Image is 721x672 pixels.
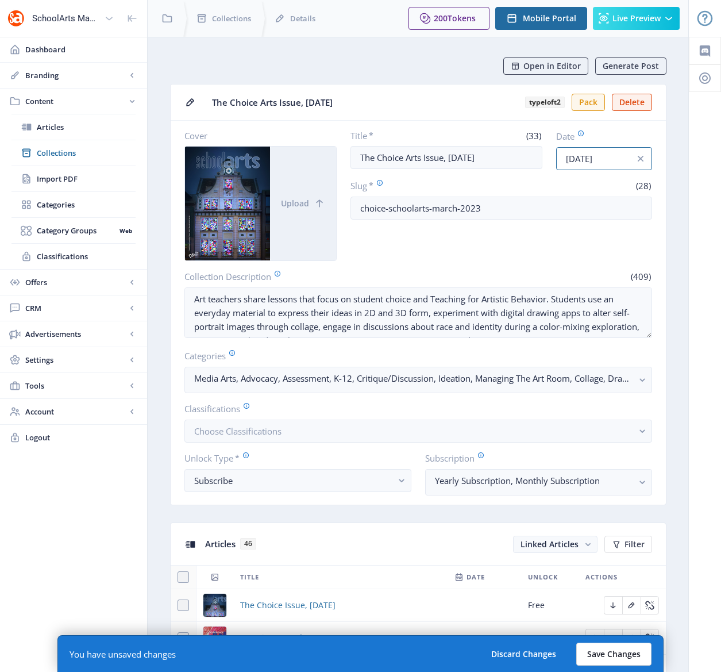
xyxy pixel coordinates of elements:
[184,130,328,141] label: Cover
[604,632,622,643] a: Edit page
[270,147,336,260] button: Upload
[184,420,652,443] button: Choose Classifications
[624,540,645,549] span: Filter
[70,648,176,660] div: You have unsaved changes
[240,570,259,584] span: Title
[37,199,136,210] span: Categories
[281,199,309,208] span: Upload
[572,94,605,111] button: Pack
[37,121,136,133] span: Articles
[115,225,136,236] nb-badge: Web
[604,536,652,553] button: Filter
[290,13,315,24] span: Details
[495,7,587,30] button: Mobile Portal
[585,632,604,643] a: Edit page
[184,367,652,393] button: Media Arts, Advocacy, Assessment, K-12, Critique/Discussion, Ideation, Managing The Art Room, Col...
[612,14,661,23] span: Live Preview
[240,631,400,645] a: Experience Art from [GEOGRAPHIC_DATA]
[408,7,489,30] button: 200Tokens
[240,538,256,550] span: 46
[37,147,136,159] span: Collections
[11,166,136,191] a: Import PDF
[350,146,542,169] input: Type Collection Title ...
[25,406,126,417] span: Account
[25,302,126,314] span: CRM
[513,536,597,553] button: Linked Articles
[25,380,126,391] span: Tools
[448,13,476,24] span: Tokens
[503,57,588,75] button: Open in Editor
[184,469,411,492] button: Subscribe
[25,328,126,340] span: Advertisements
[641,632,659,643] a: Edit page
[25,354,126,366] span: Settings
[212,97,516,109] span: The Choice Arts Issue, [DATE]
[622,599,641,610] a: Edit page
[635,153,646,164] nb-icon: info
[520,539,579,550] span: Linked Articles
[525,130,542,141] span: (33)
[11,218,136,243] a: Category GroupsWeb
[194,371,633,385] nb-select-label: Media Arts, Advocacy, Assessment, K-12, Critique/Discussion, Ideation, Managing The Art Room, Col...
[184,350,643,362] label: Categories
[435,474,633,487] nb-select-label: Yearly Subscription, Monthly Subscription
[629,147,652,170] button: info
[203,627,226,650] img: 9ead8786-8b6f-4a98-ba91-6d150f85393c.png
[612,94,652,111] button: Delete
[194,425,282,437] span: Choose Classifications
[240,598,336,612] a: The Choice Issue, [DATE]
[556,147,652,170] input: Publishing Date
[194,474,392,487] div: Subscribe
[25,44,138,55] span: Dashboard
[11,192,136,217] a: Categories
[37,173,136,185] span: Import PDF
[25,70,126,81] span: Branding
[11,244,136,269] a: Classifications
[622,632,641,643] a: Edit page
[184,452,402,464] label: Unlock Type
[184,270,414,283] label: Collection Description
[7,9,25,28] img: properties.app_icon.png
[629,271,652,282] span: (409)
[603,62,659,71] span: Generate Post
[350,179,496,192] label: Slug
[350,130,442,141] label: Title
[184,402,643,415] label: Classifications
[37,251,136,262] span: Classifications
[203,594,226,617] img: 382b8216-077e-4fe1-82cf-64c6b6905746.png
[425,452,643,464] label: Subscription
[595,57,666,75] button: Generate Post
[25,95,126,107] span: Content
[212,13,251,24] span: Collections
[466,570,485,584] span: Date
[205,538,236,550] span: Articles
[25,432,138,443] span: Logout
[585,570,618,584] span: Actions
[556,130,643,143] label: Date
[25,277,126,288] span: Offers
[480,643,567,666] button: Discard Changes
[350,197,652,220] input: this-is-how-a-slug-looks-like
[604,599,622,610] a: Edit page
[521,622,579,655] td: Free
[528,570,558,584] span: Unlock
[37,225,115,236] span: Category Groups
[11,114,136,140] a: Articles
[634,180,652,191] span: (28)
[641,599,659,610] a: Edit page
[11,140,136,166] a: Collections
[425,469,652,496] button: Yearly Subscription, Monthly Subscription
[523,62,581,71] span: Open in Editor
[523,14,576,23] span: Mobile Portal
[32,6,100,31] div: SchoolArts Magazine
[525,97,565,108] b: typeloft2
[576,643,651,666] button: Save Changes
[521,589,579,622] td: Free
[593,7,680,30] button: Live Preview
